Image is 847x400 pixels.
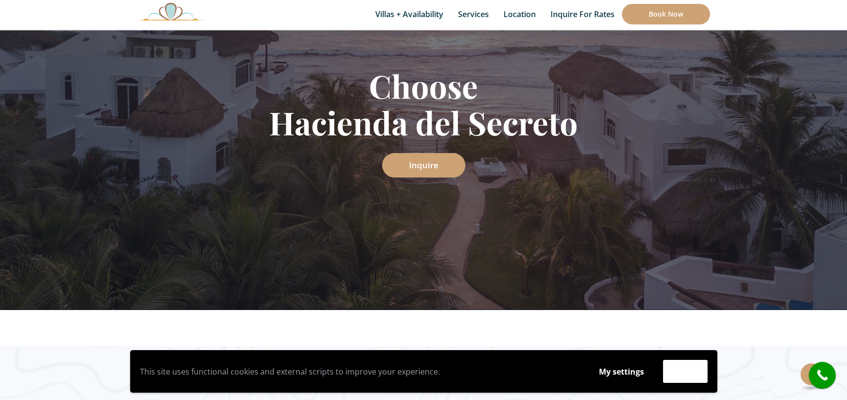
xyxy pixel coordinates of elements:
i: call [811,364,833,386]
button: Accept [663,360,708,383]
button: My settings [590,360,653,383]
a: call [809,362,836,389]
p: This site uses functional cookies and external scripts to improve your experience. [140,364,580,379]
img: Awesome Logo [137,2,204,21]
a: Book Now [622,4,710,24]
a: Inquire [382,153,465,178]
h1: Choose Hacienda del Secreto [137,67,710,141]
